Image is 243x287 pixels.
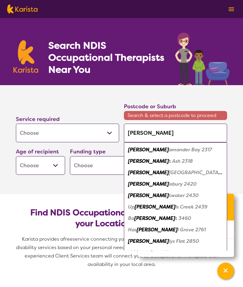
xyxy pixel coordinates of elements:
[13,40,38,73] img: Karista logo
[16,148,59,155] label: Age of recipient
[127,247,224,258] div: Salisbury West 3517
[127,236,224,247] div: Sallys Flat 2850
[169,147,212,153] em: amander Bay 2317
[169,169,233,176] em: [GEOGRAPHIC_DATA] 2358
[169,238,199,244] em: lys Flat 2850
[48,39,165,76] h1: Search NDIS Occupational Therapists Near You
[128,169,169,176] em: [PERSON_NAME]
[127,224,224,236] div: Hassall Grove 2761
[175,204,207,210] em: ls Creek 2439
[169,158,193,164] em: t Ash 2318
[22,236,63,242] span: Karista provides a
[127,167,224,178] div: Salisbury Plains 2358
[175,32,229,85] img: occupational-therapy
[135,204,175,210] em: [PERSON_NAME]
[128,192,169,199] em: [PERSON_NAME]
[128,147,169,153] em: [PERSON_NAME]
[7,5,37,14] img: Karista logo
[128,158,169,164] em: [PERSON_NAME]
[127,144,224,156] div: Salamander Bay 2317
[178,227,206,233] em: l Grove 2761
[128,227,137,233] em: Has
[124,103,176,110] label: Postcode or Suburb
[124,111,227,120] span: Search & select a postcode to proceed
[21,207,222,229] h2: Find NDIS Occupational Therapists based on your Location & Needs
[70,148,106,155] label: Funding type
[127,213,224,224] div: Basalt 3460
[128,249,169,256] em: [PERSON_NAME]
[127,201,224,213] div: Upsalls Creek 2439
[16,116,60,123] label: Service required
[128,215,134,221] em: Ba
[128,181,169,187] em: [PERSON_NAME]
[63,236,73,242] span: free
[128,238,169,244] em: [PERSON_NAME]
[217,263,234,279] button: Channel Menu
[169,249,207,256] em: isbury West 3517
[127,190,224,201] div: Saltwater 2430
[134,215,175,221] em: [PERSON_NAME]
[128,204,135,210] em: Up
[229,7,234,11] img: menu
[175,215,191,221] em: t 3460
[127,156,224,167] div: Salt Ash 2318
[16,236,228,267] span: service connecting you with Occupational Therapists and other disability services based on your p...
[124,124,227,142] input: Type
[169,192,199,199] em: twater 2430
[169,181,196,187] em: isbury 2420
[137,227,178,233] em: [PERSON_NAME]
[127,178,224,190] div: Salisbury 2420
